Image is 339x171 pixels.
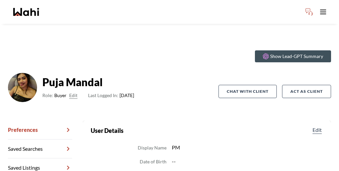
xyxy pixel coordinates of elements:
[270,53,323,60] p: Show Lead-GPT Summary
[138,144,167,152] dt: Display Name
[42,76,134,89] strong: Puja Mandal
[88,92,118,98] span: Last Logged In:
[91,126,123,135] h2: User Details
[8,121,72,140] a: Preferences
[8,140,72,158] a: Saved Searches
[255,50,331,62] button: Show Lead-GPT Summary
[88,91,134,99] span: [DATE]
[311,126,323,134] button: Edit
[172,143,323,152] dd: PM
[282,85,331,98] button: Act as Client
[69,91,77,99] button: Edit
[42,91,53,99] span: Role:
[8,73,37,102] img: ACg8ocJYOEFexTnJrqxhVPHdID7qjwWwuBQi8_NwgXDBMfiK_iq4Mlyq=s96-c
[13,8,39,16] a: Wahi homepage
[172,157,323,166] dd: --
[316,5,330,19] button: Toggle open navigation menu
[140,158,167,166] dt: Date of Birth
[54,91,67,99] span: Buyer
[218,85,277,98] button: Chat with client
